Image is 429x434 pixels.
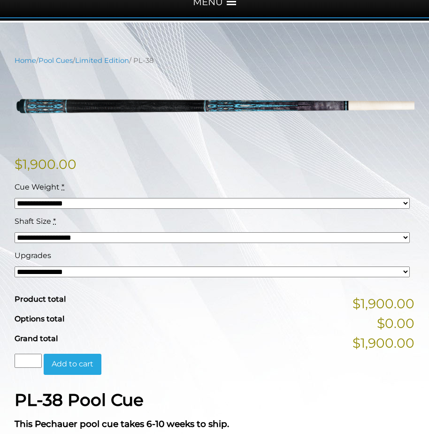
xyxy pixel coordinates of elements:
[38,56,73,65] a: Pool Cues
[15,183,60,191] span: Cue Weight
[15,295,66,304] span: Product total
[15,354,42,368] input: Product quantity
[15,334,58,343] span: Grand total
[352,333,414,353] span: $1,900.00
[15,217,51,226] span: Shaft Size
[75,56,129,65] a: Limited Edition
[377,313,414,333] span: $0.00
[15,73,414,139] img: pl-38.png
[15,156,23,172] span: $
[44,354,101,375] button: Add to cart
[15,56,36,65] a: Home
[15,419,229,429] strong: This Pechauer pool cue takes 6-10 weeks to ship.
[15,389,144,410] strong: PL-38 Pool Cue
[15,156,77,172] bdi: 1,900.00
[15,251,51,260] span: Upgrades
[61,183,64,191] abbr: required
[53,217,56,226] abbr: required
[15,314,64,323] span: Options total
[352,294,414,313] span: $1,900.00
[15,55,414,66] nav: Breadcrumb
